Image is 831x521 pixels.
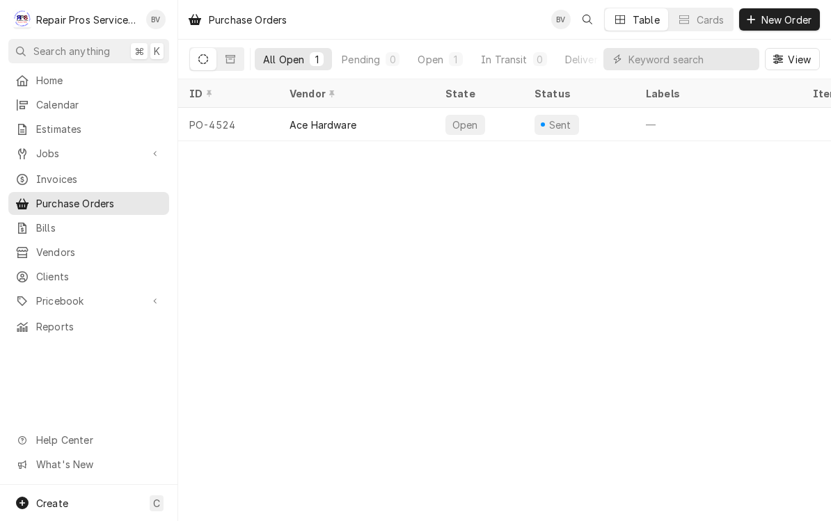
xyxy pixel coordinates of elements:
a: Vendors [8,241,169,264]
div: ID [189,86,264,101]
div: 1 [452,52,460,67]
div: Brian Volker's Avatar [551,10,571,29]
div: R [13,10,32,29]
a: Go to Help Center [8,428,169,451]
div: Status [535,86,621,101]
span: View [785,52,814,67]
div: BV [551,10,571,29]
a: Reports [8,315,169,338]
a: Go to What's New [8,453,169,476]
a: Home [8,69,169,92]
div: Ace Hardware [290,118,356,132]
a: Go to Jobs [8,142,169,165]
a: Go to Pricebook [8,289,169,312]
span: Search anything [33,44,110,58]
a: Bills [8,216,169,239]
input: Keyword search [628,48,752,70]
button: New Order [739,8,820,31]
span: Create [36,497,68,509]
span: Jobs [36,146,141,161]
div: Open [418,52,443,67]
span: What's New [36,457,161,472]
div: Repair Pros Services Inc [36,13,138,27]
span: Purchase Orders [36,196,162,211]
div: BV [146,10,166,29]
div: — [635,108,802,141]
div: Cards [697,13,725,27]
div: In Transit [481,52,528,67]
span: Home [36,73,162,88]
div: State [445,86,512,101]
span: Estimates [36,122,162,136]
span: Vendors [36,245,162,259]
span: New Order [759,13,814,27]
div: Vendor [290,86,420,101]
div: Open [451,118,480,132]
div: PO-4524 [178,108,278,141]
span: Pricebook [36,294,141,308]
span: ⌘ [134,44,144,58]
button: View [765,48,820,70]
a: Estimates [8,118,169,141]
span: Reports [36,319,162,334]
div: Repair Pros Services Inc's Avatar [13,10,32,29]
a: Clients [8,265,169,288]
span: K [154,44,160,58]
a: Invoices [8,168,169,191]
div: All Open [263,52,304,67]
div: 1 [312,52,321,67]
div: Labels [646,86,791,101]
button: Search anything⌘K [8,39,169,63]
div: Delivered [565,52,610,67]
span: Bills [36,221,162,235]
div: Pending [342,52,380,67]
span: C [153,496,160,511]
div: Sent [547,118,573,132]
span: Clients [36,269,162,284]
a: Purchase Orders [8,192,169,215]
div: 0 [536,52,544,67]
button: Open search [576,8,599,31]
div: Table [633,13,660,27]
div: Brian Volker's Avatar [146,10,166,29]
a: Calendar [8,93,169,116]
span: Calendar [36,97,162,112]
span: Invoices [36,172,162,186]
div: 0 [388,52,397,67]
span: Help Center [36,433,161,447]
